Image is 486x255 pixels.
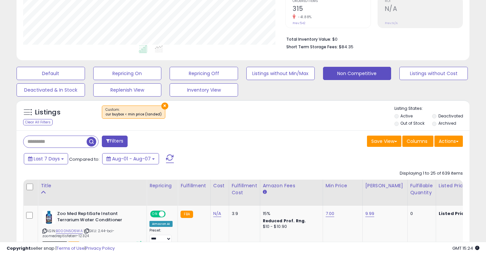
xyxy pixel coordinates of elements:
[181,211,193,218] small: FBA
[57,211,138,225] b: Zoo Med ReptiSafe Instant Terrarium Water Conditioner
[400,170,463,177] div: Displaying 1 to 25 of 639 items
[293,5,370,14] h2: 315
[400,113,413,119] label: Active
[438,113,463,119] label: Deactivated
[23,119,53,125] div: Clear All Filters
[57,245,85,251] a: Terms of Use
[326,182,360,189] div: Min Price
[7,245,115,252] div: seller snap | |
[286,35,458,43] li: $0
[93,83,162,97] button: Replenish VIew
[263,211,318,217] div: 15%
[407,138,427,145] span: Columns
[17,67,85,80] button: Default
[402,136,433,147] button: Columns
[385,21,398,25] small: Prev: N/A
[149,228,173,243] div: Preset:
[102,136,128,147] button: Filters
[170,67,238,80] button: Repricing Off
[7,245,31,251] strong: Copyright
[286,36,331,42] b: Total Inventory Value:
[232,211,255,217] div: 3.9
[105,107,162,117] span: Custom:
[42,211,56,224] img: 51NU9pL9dpL._SL40_.jpg
[394,106,470,112] p: Listing States:
[286,44,338,50] b: Short Term Storage Fees:
[438,120,456,126] label: Archived
[35,108,61,117] h5: Listings
[86,245,115,251] a: Privacy Policy
[42,211,142,246] div: ASIN:
[170,83,238,97] button: Inventory View
[93,67,162,80] button: Repricing On
[151,211,159,217] span: ON
[410,211,431,217] div: 0
[161,103,168,109] button: ×
[452,245,479,251] span: 2025-08-15 15:24 GMT
[112,155,151,162] span: Aug-01 - Aug-07
[149,221,173,227] div: Amazon AI
[263,182,320,189] div: Amazon Fees
[367,136,401,147] button: Save View
[263,224,318,230] div: $10 - $10.90
[232,182,257,196] div: Fulfillment Cost
[293,21,305,25] small: Prev: 542
[17,83,85,97] button: Deactivated & In Stock
[24,153,68,164] button: Last 7 Days
[323,67,391,80] button: Non Competitive
[34,155,60,162] span: Last 7 Days
[102,153,159,164] button: Aug-01 - Aug-07
[246,67,315,80] button: Listings without Min/Max
[365,210,375,217] a: 9.99
[296,15,312,20] small: -41.88%
[365,182,405,189] div: [PERSON_NAME]
[439,210,469,217] b: Listed Price:
[149,182,175,189] div: Repricing
[105,112,162,117] div: cur buybox < min price (landed)
[41,182,144,189] div: Title
[263,218,306,224] b: Reduced Prof. Rng.
[213,182,226,189] div: Cost
[56,228,83,234] a: B000N5O6WA
[69,156,100,162] span: Compared to:
[339,44,353,50] span: $84.35
[42,228,115,238] span: | SKU: 2.44-bci-zoomedreptisfeterr-12324
[399,67,468,80] button: Listings without Cost
[434,136,463,147] button: Actions
[410,182,433,196] div: Fulfillable Quantity
[181,182,207,189] div: Fulfillment
[400,120,425,126] label: Out of Stock
[385,5,463,14] h2: N/A
[326,210,335,217] a: 7.00
[263,189,267,195] small: Amazon Fees.
[165,211,175,217] span: OFF
[213,210,221,217] a: N/A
